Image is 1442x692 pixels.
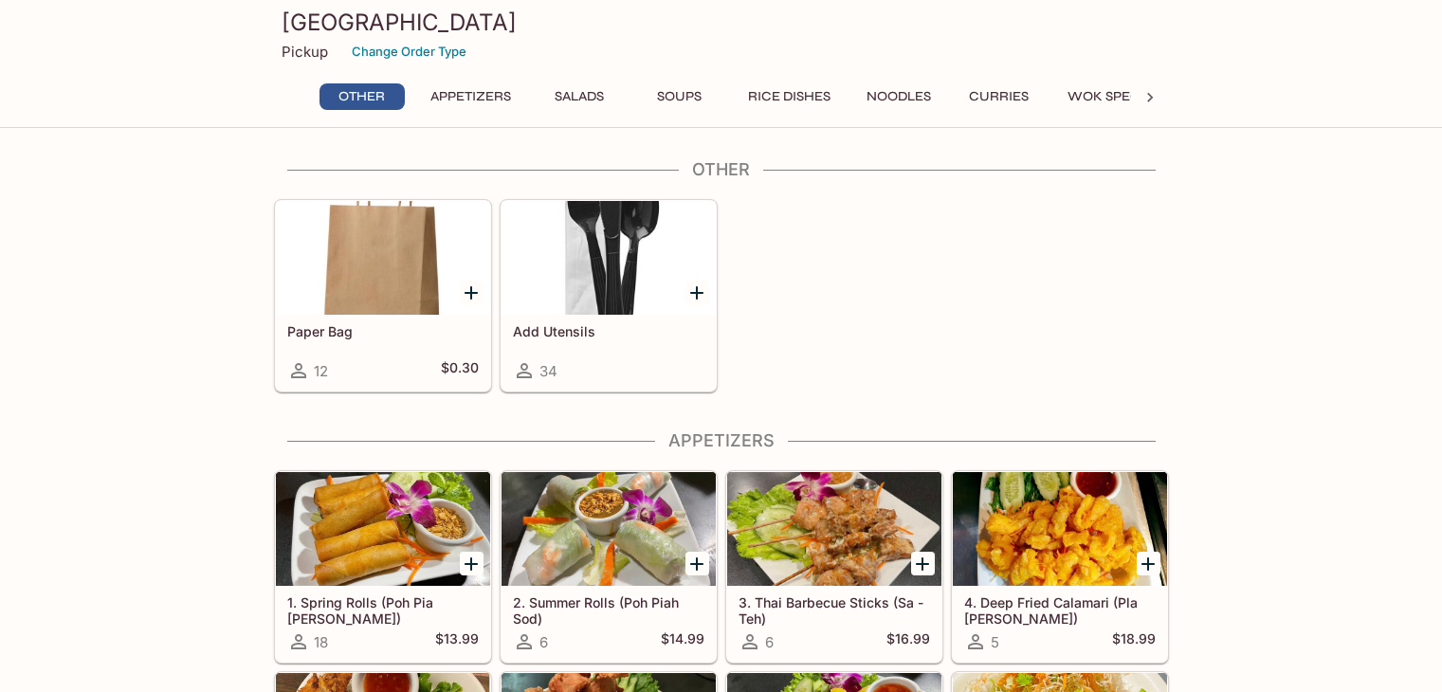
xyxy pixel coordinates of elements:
[661,630,704,653] h5: $14.99
[957,83,1042,110] button: Curries
[856,83,941,110] button: Noodles
[314,362,328,380] span: 12
[1137,552,1160,575] button: Add 4. Deep Fried Calamari (Pla Meuk Tod)
[911,552,935,575] button: Add 3. Thai Barbecue Sticks (Sa - Teh)
[287,323,479,339] h5: Paper Bag
[765,633,774,651] span: 6
[287,594,479,626] h5: 1. Spring Rolls (Poh Pia [PERSON_NAME])
[1112,630,1156,653] h5: $18.99
[727,472,941,586] div: 3. Thai Barbecue Sticks (Sa - Teh)
[441,359,479,382] h5: $0.30
[1057,83,1197,110] button: Wok Specialties
[460,281,484,304] button: Add Paper Bag
[991,633,999,651] span: 5
[501,471,717,663] a: 2. Summer Rolls (Poh Piah Sod)6$14.99
[513,323,704,339] h5: Add Utensils
[460,552,484,575] button: Add 1. Spring Rolls (Poh Pia Tod)
[513,594,704,626] h5: 2. Summer Rolls (Poh Piah Sod)
[739,594,930,626] h5: 3. Thai Barbecue Sticks (Sa - Teh)
[276,201,490,315] div: Paper Bag
[537,83,622,110] button: Salads
[637,83,722,110] button: Soups
[420,83,521,110] button: Appetizers
[502,201,716,315] div: Add Utensils
[274,430,1169,451] h4: Appetizers
[319,83,405,110] button: Other
[685,552,709,575] button: Add 2. Summer Rolls (Poh Piah Sod)
[964,594,1156,626] h5: 4. Deep Fried Calamari (Pla [PERSON_NAME])
[275,200,491,392] a: Paper Bag12$0.30
[685,281,709,304] button: Add Add Utensils
[738,83,841,110] button: Rice Dishes
[726,471,942,663] a: 3. Thai Barbecue Sticks (Sa - Teh)6$16.99
[282,8,1161,37] h3: [GEOGRAPHIC_DATA]
[275,471,491,663] a: 1. Spring Rolls (Poh Pia [PERSON_NAME])18$13.99
[274,159,1169,180] h4: Other
[276,472,490,586] div: 1. Spring Rolls (Poh Pia Tod)
[282,43,328,61] p: Pickup
[886,630,930,653] h5: $16.99
[435,630,479,653] h5: $13.99
[501,200,717,392] a: Add Utensils34
[952,471,1168,663] a: 4. Deep Fried Calamari (Pla [PERSON_NAME])5$18.99
[953,472,1167,586] div: 4. Deep Fried Calamari (Pla Meuk Tod)
[502,472,716,586] div: 2. Summer Rolls (Poh Piah Sod)
[343,37,475,66] button: Change Order Type
[539,362,557,380] span: 34
[314,633,328,651] span: 18
[539,633,548,651] span: 6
